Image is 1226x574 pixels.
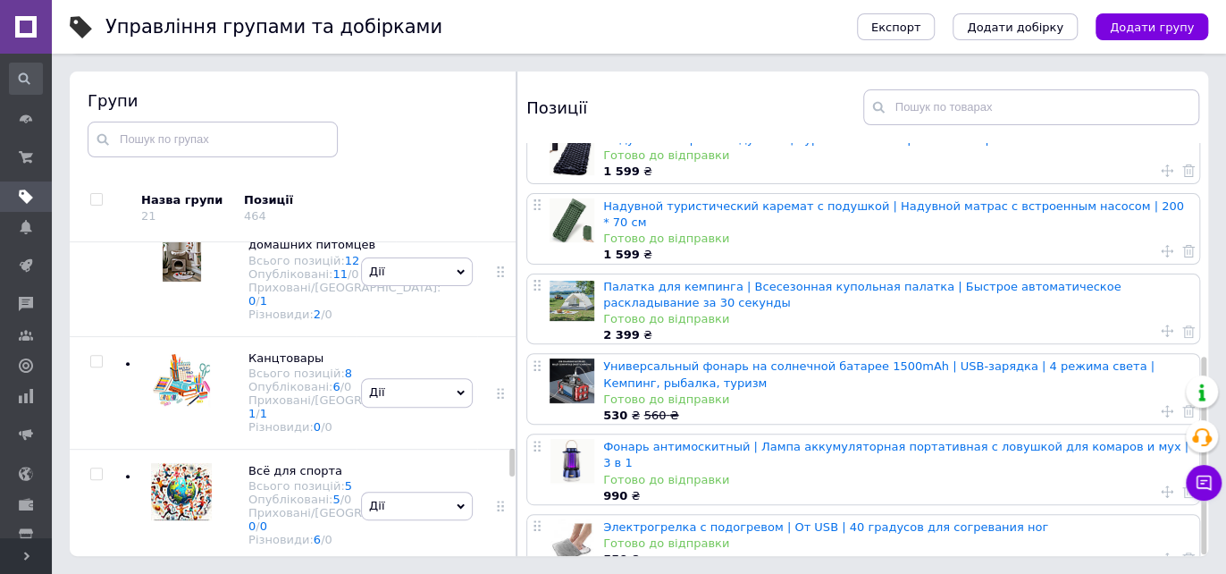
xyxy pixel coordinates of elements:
a: Видалити товар [1182,323,1195,339]
div: 0 [324,533,332,546]
span: / [256,519,267,533]
a: 6 [314,533,321,546]
button: Експорт [857,13,936,40]
a: Палатка для кемпинга | Всесезонная купольная палатка | Быстрое автоматическое раскладывание за 30... [603,280,1121,309]
a: Надувной матрас с подушкой | Туристический каремат со встроенной системой накачивания [603,132,1181,146]
div: 21 [141,209,156,223]
span: Експорт [871,21,921,34]
img: Всё для спорта [151,463,212,520]
span: / [321,533,332,546]
span: Дії [369,499,384,512]
span: Дії [369,265,384,278]
h1: Управління групами та добірками [105,16,442,38]
div: 0 [324,420,332,434]
a: 0 [314,420,321,434]
input: Пошук по товарах [863,89,1199,125]
div: Позиції [526,89,863,125]
div: Готово до відправки [603,311,1190,327]
div: ₴ [603,164,1190,180]
a: 6 [332,380,340,393]
div: Готово до відправки [603,392,1190,408]
a: 0 [248,519,256,533]
a: 0 [260,519,267,533]
a: Видалити товар [1182,484,1195,500]
span: ₴ [603,409,643,422]
div: Різновиди: [248,308,441,321]
a: Надувной туристический каремат с подушкой | Надувной матрас с встроенным насосом | 200 * 70 см [603,199,1184,229]
div: Всього позицій: [248,479,441,493]
a: 8 [345,367,352,380]
span: / [256,407,267,420]
a: Электрогрелка с подогревом | От USB | 40 градусов для согревания ног [603,520,1048,534]
div: Всього позицій: [248,367,441,380]
div: 0 [351,267,358,281]
span: / [348,267,359,281]
a: 12 [345,254,360,267]
span: Всё для спорта [248,464,342,477]
a: 1 [260,294,267,308]
div: Різновиди: [248,533,441,546]
div: Готово до відправки [603,148,1190,164]
div: Опубліковані: [248,380,441,393]
b: 550 [603,553,627,566]
span: / [321,308,332,321]
input: Пошук по групах [88,122,338,157]
div: Назва групи [141,192,231,208]
span: Додати групу [1110,21,1194,34]
div: Готово до відправки [603,536,1190,552]
div: Приховані/[GEOGRAPHIC_DATA]: [248,393,441,420]
a: Фонарь антимоскитный | Лампа аккумуляторная портативная с ловушкой для комаров и мух | 3 в 1 [603,440,1188,469]
a: 1 [248,407,256,420]
a: 11 [332,267,348,281]
div: Всього позицій: [248,254,441,267]
b: 530 [603,409,627,422]
a: Видалити товар [1182,242,1195,258]
a: Видалити товар [1182,403,1195,419]
button: Додати добірку [953,13,1078,40]
div: Позиції [244,192,396,208]
span: / [340,380,352,393]
b: 2 399 [603,328,640,342]
span: 560 ₴ [643,409,678,422]
span: Канцтовары [248,351,323,365]
a: 5 [332,493,340,506]
span: Додати добірку [967,21,1063,34]
div: ₴ [603,488,1190,504]
a: 2 [314,308,321,321]
div: Опубліковані: [248,493,441,506]
div: ₴ [603,247,1190,263]
a: 0 [248,294,256,308]
span: / [340,493,352,506]
div: ₴ [603,327,1190,343]
span: Дії [369,385,384,399]
b: 990 [603,489,627,502]
div: Готово до відправки [603,472,1190,488]
button: Чат з покупцем [1186,465,1222,501]
a: 5 [345,479,352,493]
div: Групи [88,89,499,112]
div: ₴ [603,552,1190,568]
div: Приховані/[GEOGRAPHIC_DATA]: [248,281,441,308]
button: Додати групу [1096,13,1208,40]
div: 464 [244,209,266,223]
div: Опубліковані: [248,267,441,281]
b: 1 599 [603,165,640,178]
a: Видалити товар [1182,551,1195,567]
div: 0 [344,380,351,393]
span: / [321,420,332,434]
a: 1 [260,407,267,420]
div: 0 [324,308,332,321]
div: 0 [344,493,351,506]
div: Готово до відправки [603,231,1190,247]
b: 1 599 [603,248,640,261]
div: Різновиди: [248,420,441,434]
a: Универсальный фонарь на солнечной батарее 1500mAh | USB-зарядка | 4 режима света | Кемпинг, рыбал... [603,359,1155,389]
span: / [256,294,267,308]
img: Канцтовары [153,350,210,412]
div: Приховані/[GEOGRAPHIC_DATA]: [248,506,441,533]
a: Видалити товар [1182,163,1195,179]
img: Товары и аксессуары для домашних питомцев [163,221,201,282]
